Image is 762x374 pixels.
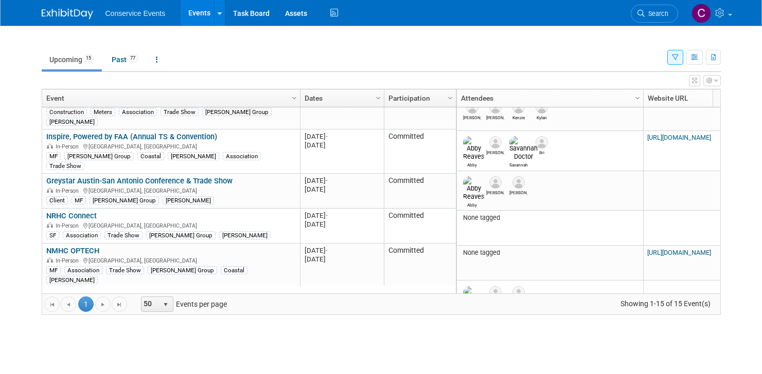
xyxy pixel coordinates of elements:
[647,249,711,256] a: [URL][DOMAIN_NAME]
[42,50,102,69] a: Upcoming15
[46,221,295,230] div: [GEOGRAPHIC_DATA], [GEOGRAPHIC_DATA]
[42,9,93,19] img: ExhibitDay
[509,136,538,161] img: Savannah Doctor
[645,10,668,17] span: Search
[162,301,170,309] span: select
[223,152,261,160] div: Association
[90,196,159,204] div: [PERSON_NAME] Group
[115,301,123,309] span: Go to the last page
[91,108,115,116] div: Meters
[46,246,99,255] a: NMHC OPTECH
[46,186,295,195] div: [GEOGRAPHIC_DATA], [GEOGRAPHIC_DATA]
[326,247,328,254] span: -
[104,231,143,239] div: Trade Show
[326,177,328,184] span: -
[56,143,82,150] span: In-Person
[533,148,551,155] div: Bri Ewell
[611,296,720,311] span: Showing 1-15 of 15 Event(s)
[56,188,82,194] span: In-Person
[709,89,720,105] a: Column Settings
[489,176,502,189] img: Mike Newton
[384,129,456,174] td: Committed
[305,132,379,141] div: [DATE]
[489,101,502,114] img: Zach Beck
[141,297,159,311] span: 50
[512,176,525,189] img: Ashley Roberts
[290,94,298,102] span: Column Settings
[63,231,101,239] div: Association
[163,196,214,204] div: [PERSON_NAME]
[305,211,379,220] div: [DATE]
[46,132,217,141] a: Inspire, Powered by FAA (Annual TS & Convention)
[326,133,328,140] span: -
[146,231,216,239] div: [PERSON_NAME] Group
[388,89,449,107] a: Participation
[46,231,59,239] div: SF
[326,212,328,219] span: -
[509,189,527,195] div: Ashley Roberts
[47,257,53,263] img: In-Person Event
[289,89,300,105] a: Column Settings
[489,136,502,148] img: Sarah Hart
[46,266,61,274] div: MF
[46,256,295,265] div: [GEOGRAPHIC_DATA], [GEOGRAPHIC_DATA]
[466,101,479,114] img: Tasha Yielding
[533,114,551,120] div: Kylan Veibell
[105,9,166,17] span: Conservice Events
[486,189,504,195] div: Mike Newton
[460,214,639,222] div: None tagged
[221,266,247,274] div: Coastal
[46,211,97,220] a: NRHC Connect
[202,108,272,116] div: [PERSON_NAME] Group
[384,85,456,129] td: Committed
[127,54,138,62] span: 77
[509,114,527,120] div: Kenzie Truong
[384,209,456,244] td: Committed
[83,54,94,62] span: 15
[47,143,53,148] img: In-Person Event
[72,196,86,204] div: MF
[632,89,643,105] a: Column Settings
[512,286,525,298] img: Kira Bradshaw
[463,114,481,120] div: Tasha Yielding
[219,231,271,239] div: [PERSON_NAME]
[161,108,199,116] div: Trade Show
[47,188,53,193] img: In-Person Event
[648,89,714,107] a: Website URL
[46,142,295,151] div: [GEOGRAPHIC_DATA], [GEOGRAPHIC_DATA]
[647,134,711,141] a: [URL][DOMAIN_NAME]
[463,136,485,161] img: Abby Reaves
[148,266,217,274] div: [PERSON_NAME] Group
[463,201,481,208] div: Abby Reaves
[631,5,678,23] a: Search
[104,50,146,69] a: Past77
[384,244,456,288] td: Committed
[463,161,481,167] div: Abby Reaves
[711,94,719,102] span: Column Settings
[46,276,98,284] div: [PERSON_NAME]
[305,246,379,255] div: [DATE]
[305,220,379,229] div: [DATE]
[46,176,233,185] a: Greystar Austin-San Antonio Conference & Trade Show
[633,94,642,102] span: Column Settings
[119,108,157,116] div: Association
[112,296,127,312] a: Go to the last page
[460,249,639,257] div: None tagged
[373,89,384,105] a: Column Settings
[137,152,164,160] div: Coastal
[56,222,82,229] span: In-Person
[489,286,502,298] img: Mary Lou Cabrera
[48,301,56,309] span: Go to the first page
[305,176,379,185] div: [DATE]
[95,296,111,312] a: Go to the next page
[64,266,102,274] div: Association
[47,222,53,228] img: In-Person Event
[305,255,379,264] div: [DATE]
[374,94,382,102] span: Column Settings
[445,89,456,105] a: Column Settings
[305,141,379,149] div: [DATE]
[61,296,76,312] a: Go to the previous page
[46,152,61,160] div: MF
[56,257,82,264] span: In-Person
[46,89,293,107] a: Event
